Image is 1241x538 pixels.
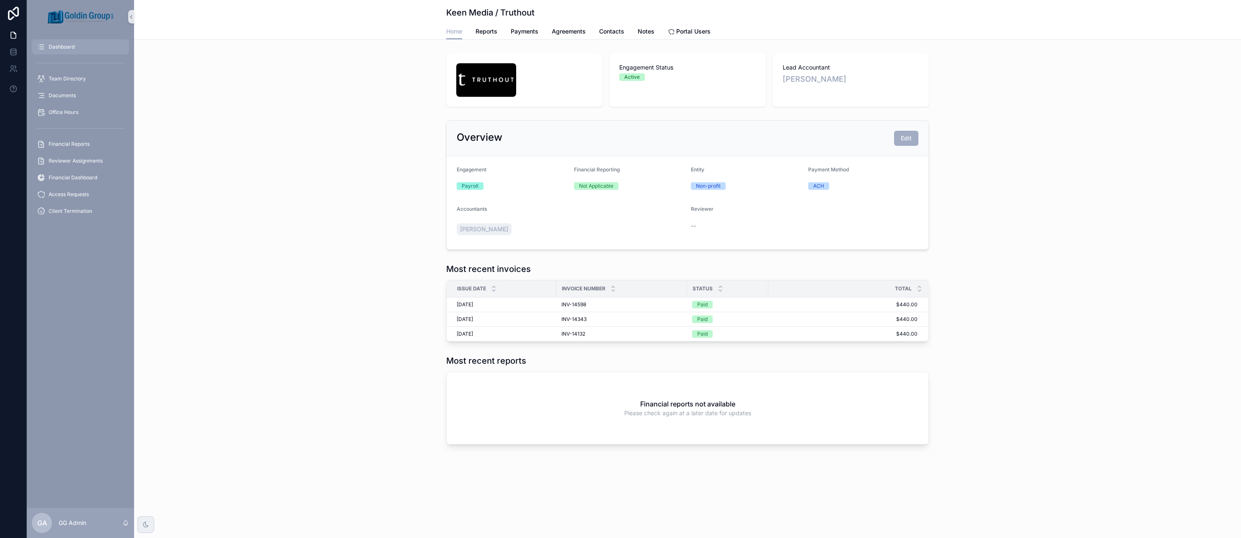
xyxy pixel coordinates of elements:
a: Paid [692,301,763,308]
a: INV-14598 [561,301,682,308]
h2: Financial reports not available [640,399,735,409]
div: Paid [697,330,708,338]
span: INV-14132 [561,331,585,337]
span: Notes [638,27,654,36]
span: Payment Method [808,166,849,173]
a: Payments [511,24,538,41]
span: Please check again at a later date for updates [624,409,751,417]
span: [DATE] [457,331,473,337]
a: Client Termination [32,204,129,219]
div: ACH [813,182,824,190]
a: Dashboard [32,39,129,54]
p: GG Admin [59,519,86,527]
h1: Most recent invoices [446,263,531,275]
div: Active [624,73,640,81]
div: Not Applicable [579,182,613,190]
span: Dashboard [49,44,75,50]
div: scrollable content [27,34,134,230]
div: Paid [697,316,708,323]
img: App logo [48,10,113,23]
h1: Keen Media / Truthout [446,7,535,18]
span: Invoice Number [562,285,605,292]
a: Financial Dashboard [32,170,129,185]
div: Payroll [462,182,478,190]
span: Home [446,27,462,36]
span: Agreements [552,27,586,36]
span: Access Requests [49,191,89,198]
a: Contacts [599,24,624,41]
span: [DATE] [457,301,473,308]
button: Edit [894,131,918,146]
span: Lead Accountant [783,63,919,72]
a: $440.00 [769,301,918,308]
h2: Overview [457,131,502,144]
span: Engagement Status [619,63,755,72]
a: [PERSON_NAME] [783,73,846,85]
a: Access Requests [32,187,129,202]
span: Status [693,285,713,292]
a: INV-14132 [561,331,682,337]
a: Reviewer Assignments [32,153,129,168]
span: Payments [511,27,538,36]
span: Reviewer Assignments [49,158,103,164]
a: Portal Users [668,24,711,41]
span: Portal Users [676,27,711,36]
a: [PERSON_NAME] [457,223,512,235]
a: Notes [638,24,654,41]
span: Entity [691,166,704,173]
a: Agreements [552,24,586,41]
span: Contacts [599,27,624,36]
span: Accountants [457,206,487,212]
a: Reports [476,24,497,41]
a: [DATE] [457,331,551,337]
span: -- [691,222,696,230]
a: $440.00 [769,331,918,337]
a: Financial Reports [32,137,129,152]
span: Office Hours [49,109,78,116]
span: INV-14343 [561,316,587,323]
a: Team Directory [32,71,129,86]
a: [DATE] [457,301,551,308]
span: [PERSON_NAME] [460,225,508,233]
span: GA [37,518,47,528]
a: Office Hours [32,105,129,120]
span: Financial Reporting [574,166,620,173]
div: Non-profit [696,182,721,190]
a: $440.00 [769,316,918,323]
span: Reviewer [691,206,714,212]
span: Client Termination [49,208,92,215]
a: Paid [692,316,763,323]
span: Team Directory [49,75,86,82]
a: Home [446,24,462,40]
a: Documents [32,88,129,103]
span: Edit [901,134,912,142]
img: logo.png [456,63,516,97]
h1: Most recent reports [446,355,526,367]
span: Financial Reports [49,141,90,147]
span: Documents [49,92,76,99]
div: Paid [697,301,708,308]
a: Paid [692,330,763,338]
span: [DATE] [457,316,473,323]
span: Financial Dashboard [49,174,97,181]
a: [DATE] [457,316,551,323]
span: Total [895,285,912,292]
span: INV-14598 [561,301,586,308]
span: Reports [476,27,497,36]
a: INV-14343 [561,316,682,323]
span: Issue date [457,285,486,292]
span: Engagement [457,166,486,173]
